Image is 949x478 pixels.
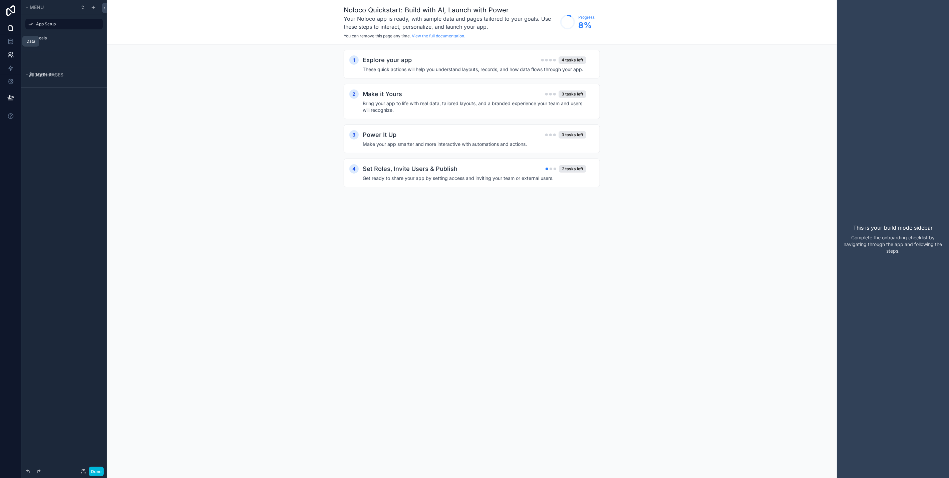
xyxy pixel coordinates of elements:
button: Hidden pages [24,70,100,79]
span: 8 % [578,20,595,31]
button: Done [89,467,104,476]
span: Progress [578,15,595,20]
label: Deals [36,35,99,41]
p: This is your build mode sidebar [853,224,933,232]
a: View the full documentation. [412,33,465,38]
h1: Noloco Quickstart: Build with AI, Launch with Power [344,5,557,15]
div: Data [26,39,35,44]
button: Menu [24,3,76,12]
label: App Setup [36,21,99,27]
p: Complete the onboarding checklist by navigating through the app and following the steps. [842,234,944,254]
span: Menu [30,4,44,10]
label: My Profile [36,72,99,77]
h3: Your Noloco app is ready, with sample data and pages tailored to your goals. Use these steps to i... [344,15,557,31]
span: You can remove this page any time. [344,33,411,38]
